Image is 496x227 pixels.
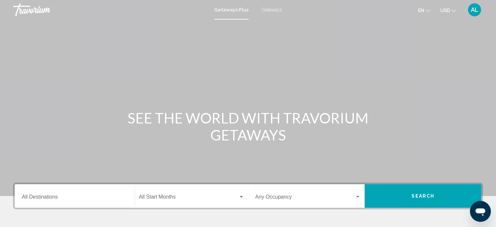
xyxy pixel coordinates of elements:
[418,8,424,13] span: en
[126,109,370,143] h1: SEE THE WORLD WITH TRAVORIUM GETAWAYS
[13,3,208,16] a: Travorium
[418,6,430,15] button: Change language
[466,3,483,17] button: User Menu
[214,7,248,12] a: Getaways Plus
[412,194,434,199] span: Search
[440,8,450,13] span: USD
[471,7,478,13] span: AL
[440,6,456,15] button: Change currency
[470,201,491,222] iframe: Button to launch messaging window
[262,7,282,12] a: Getaways
[15,184,481,208] div: Search widget
[365,184,481,208] button: Search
